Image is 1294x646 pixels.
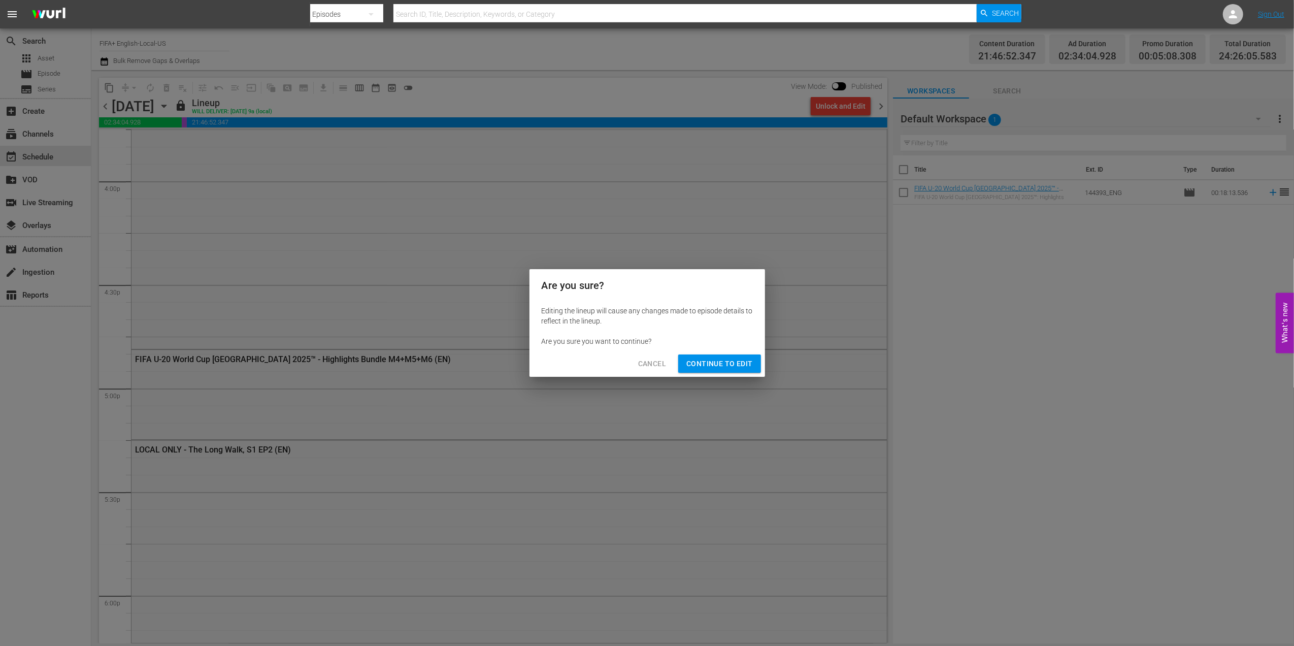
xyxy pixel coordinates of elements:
h2: Are you sure? [542,277,753,294]
button: Open Feedback Widget [1276,293,1294,353]
a: Sign Out [1258,10,1284,18]
span: Cancel [638,358,666,370]
button: Cancel [630,354,674,373]
div: Are you sure you want to continue? [542,336,753,346]
button: Continue to Edit [678,354,760,373]
span: menu [6,8,18,20]
span: Search [992,4,1019,22]
img: ans4CAIJ8jUAAAAAAAAAAAAAAAAAAAAAAAAgQb4GAAAAAAAAAAAAAAAAAAAAAAAAJMjXAAAAAAAAAAAAAAAAAAAAAAAAgAT5G... [24,3,73,26]
div: Editing the lineup will cause any changes made to episode details to reflect in the lineup. [542,306,753,326]
span: Continue to Edit [686,358,752,370]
